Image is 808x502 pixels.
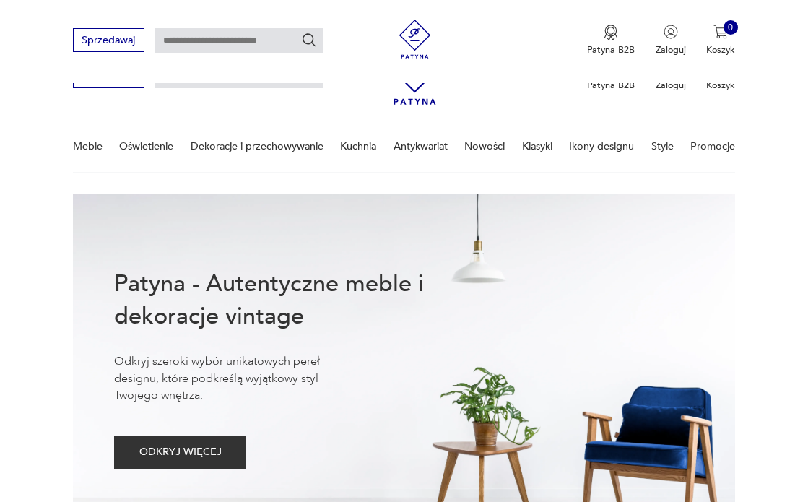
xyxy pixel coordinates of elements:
p: Zaloguj [656,79,686,92]
img: Ikonka użytkownika [664,25,678,39]
p: Koszyk [706,79,735,92]
button: Sprzedawaj [73,28,144,52]
a: Antykwariat [394,121,448,171]
a: Sprzedawaj [73,37,144,46]
a: Oświetlenie [119,121,173,171]
img: Patyna - sklep z meblami i dekoracjami vintage [391,20,439,59]
p: Patyna B2B [587,43,635,56]
p: Patyna B2B [587,79,635,92]
a: Style [651,121,674,171]
div: 0 [724,20,738,35]
a: Nowości [464,121,505,171]
a: Promocje [690,121,735,171]
img: Ikona medalu [604,25,618,40]
a: Kuchnia [340,121,376,171]
a: Dekoracje i przechowywanie [191,121,323,171]
p: Odkryj szeroki wybór unikatowych pereł designu, które podkreślą wyjątkowy styl Twojego wnętrza. [114,353,361,404]
a: Ikony designu [569,121,634,171]
a: Meble [73,121,103,171]
button: ODKRYJ WIĘCEJ [114,436,246,469]
button: Szukaj [301,32,317,48]
a: Ikona medaluPatyna B2B [587,25,635,56]
a: ODKRYJ WIĘCEJ [114,449,246,457]
img: Ikona koszyka [713,25,728,39]
p: Zaloguj [656,43,686,56]
a: Klasyki [522,121,552,171]
button: Patyna B2B [587,25,635,56]
button: Zaloguj [656,25,686,56]
button: 0Koszyk [706,25,735,56]
h1: Patyna - Autentyczne meble i dekoracje vintage [114,268,465,333]
p: Koszyk [706,43,735,56]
